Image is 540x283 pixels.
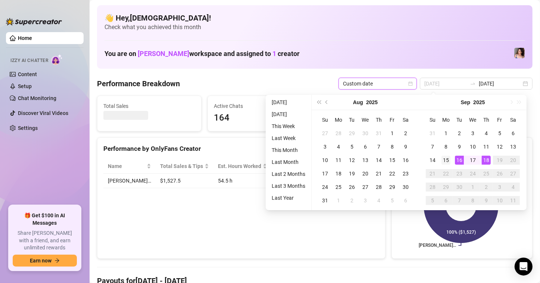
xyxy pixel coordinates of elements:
div: 2 [455,129,464,138]
th: Mo [439,113,453,127]
div: 19 [347,169,356,178]
div: 18 [334,169,343,178]
td: 2025-09-06 [506,127,520,140]
div: 18 [482,156,491,165]
td: 2025-08-25 [332,180,345,194]
a: Settings [18,125,38,131]
button: Previous month (PageUp) [323,95,331,110]
td: 2025-08-28 [372,180,386,194]
div: 21 [428,169,437,178]
h4: Performance Breakdown [97,78,180,89]
div: 12 [347,156,356,165]
span: Earn now [30,258,51,264]
div: 5 [428,196,437,205]
td: 2025-08-19 [345,167,359,180]
span: Check what you achieved this month [104,23,525,31]
div: 3 [495,183,504,192]
span: swap-right [470,81,476,87]
span: Active Chats [214,102,306,110]
div: 25 [334,183,343,192]
span: [PERSON_NAME] [138,50,189,57]
button: Choose a month [353,95,363,110]
input: Start date [424,80,467,88]
div: 4 [482,129,491,138]
div: 31 [374,129,383,138]
div: 17 [321,169,330,178]
div: 7 [374,142,383,151]
h1: You are on workspace and assigned to creator [104,50,300,58]
li: This Week [269,122,308,131]
td: 54.5 h [213,174,272,188]
td: 2025-08-07 [372,140,386,153]
div: 30 [455,183,464,192]
td: 2025-10-04 [506,180,520,194]
div: 27 [321,129,330,138]
th: Mo [332,113,345,127]
div: 28 [334,129,343,138]
td: 2025-09-29 [439,180,453,194]
div: 9 [401,142,410,151]
td: 2025-09-27 [506,167,520,180]
td: 2025-09-14 [426,153,439,167]
div: 5 [388,196,397,205]
td: 2025-09-17 [466,153,480,167]
td: 2025-10-07 [453,194,466,207]
td: 2025-10-10 [493,194,506,207]
td: 2025-08-05 [345,140,359,153]
td: 2025-10-02 [480,180,493,194]
td: 2025-08-06 [359,140,372,153]
td: 2025-08-10 [318,153,332,167]
div: 22 [441,169,450,178]
td: 2025-10-03 [493,180,506,194]
div: 31 [321,196,330,205]
div: 9 [482,196,491,205]
td: 2025-09-07 [426,140,439,153]
td: 2025-08-01 [386,127,399,140]
div: 11 [482,142,491,151]
td: 2025-08-16 [399,153,412,167]
td: 2025-09-12 [493,140,506,153]
th: Su [318,113,332,127]
th: Name [103,159,156,174]
li: [DATE] [269,110,308,119]
div: 12 [495,142,504,151]
td: 2025-09-23 [453,167,466,180]
span: 🎁 Get $100 in AI Messages [13,212,77,227]
h4: 👋 Hey, [DEMOGRAPHIC_DATA] ! [104,13,525,23]
div: 25 [482,169,491,178]
div: 9 [455,142,464,151]
div: 22 [388,169,397,178]
th: Sa [506,113,520,127]
td: 2025-09-15 [439,153,453,167]
td: 2025-09-22 [439,167,453,180]
span: arrow-right [54,258,60,263]
td: 2025-08-18 [332,167,345,180]
td: 2025-09-18 [480,153,493,167]
div: 2 [347,196,356,205]
div: 1 [334,196,343,205]
th: Fr [386,113,399,127]
td: [PERSON_NAME]… [103,174,156,188]
div: 4 [374,196,383,205]
td: 2025-09-04 [372,194,386,207]
td: 2025-07-29 [345,127,359,140]
div: 3 [321,142,330,151]
div: 7 [455,196,464,205]
button: Earn nowarrow-right [13,255,77,267]
td: 2025-08-23 [399,167,412,180]
td: 2025-09-09 [453,140,466,153]
td: 2025-08-04 [332,140,345,153]
div: 16 [401,156,410,165]
button: Choose a year [473,95,485,110]
td: 2025-08-27 [359,180,372,194]
th: Th [480,113,493,127]
div: 28 [374,183,383,192]
span: 164 [214,111,306,125]
div: 24 [321,183,330,192]
div: 13 [509,142,518,151]
td: 2025-09-24 [466,167,480,180]
div: 14 [374,156,383,165]
div: 6 [441,196,450,205]
td: 2025-10-06 [439,194,453,207]
th: Fr [493,113,506,127]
